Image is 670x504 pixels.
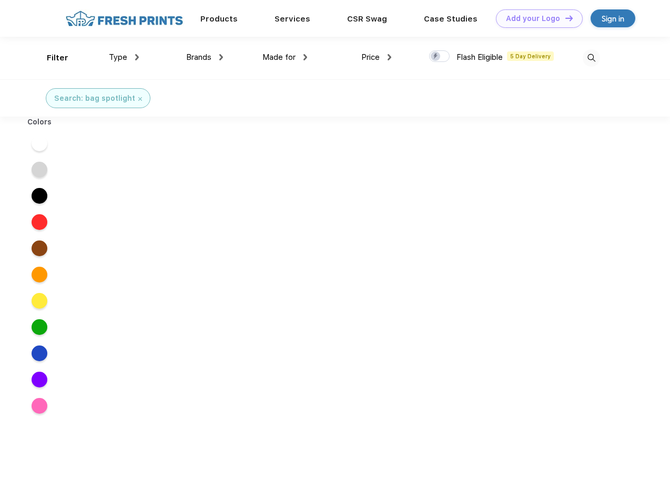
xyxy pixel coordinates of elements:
[186,52,211,62] span: Brands
[47,52,68,64] div: Filter
[54,93,135,104] div: Search: bag spotlight
[602,13,624,25] div: Sign in
[262,52,296,62] span: Made for
[109,52,127,62] span: Type
[388,54,391,60] img: dropdown.png
[303,54,307,60] img: dropdown.png
[135,54,139,60] img: dropdown.png
[361,52,380,62] span: Price
[507,51,554,61] span: 5 Day Delivery
[565,15,573,21] img: DT
[583,49,600,67] img: desktop_search.svg
[591,9,635,27] a: Sign in
[138,97,142,101] img: filter_cancel.svg
[456,52,503,62] span: Flash Eligible
[63,9,186,28] img: fo%20logo%202.webp
[19,117,60,128] div: Colors
[200,14,238,24] a: Products
[506,14,560,23] div: Add your Logo
[219,54,223,60] img: dropdown.png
